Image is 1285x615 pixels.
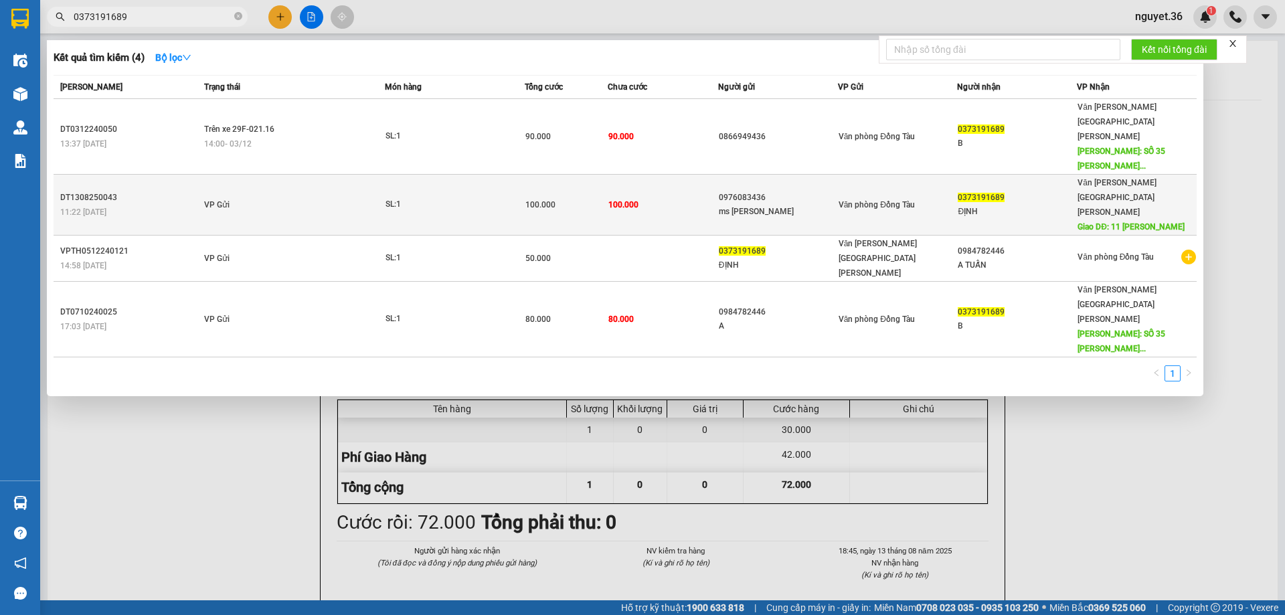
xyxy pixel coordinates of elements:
img: logo.jpg [17,17,84,84]
li: Next Page [1181,365,1197,381]
strong: Bộ lọc [155,52,191,63]
div: B [958,137,1076,151]
div: SL: 1 [385,312,486,327]
span: Chưa cước [608,82,647,92]
div: SL: 1 [385,129,486,144]
input: Tìm tên, số ĐT hoặc mã đơn [74,9,232,24]
span: [PERSON_NAME]: SỐ 35 [PERSON_NAME]... [1078,147,1165,171]
span: 17:03 [DATE] [60,322,106,331]
img: warehouse-icon [13,54,27,68]
div: SL: 1 [385,197,486,212]
span: VP Gửi [838,82,863,92]
span: left [1152,369,1161,377]
span: close-circle [234,12,242,20]
span: Trên xe 29F-021.16 [204,124,274,134]
span: right [1185,369,1193,377]
span: 14:58 [DATE] [60,261,106,270]
div: SL: 1 [385,251,486,266]
span: question-circle [14,527,27,539]
span: 90.000 [608,132,634,141]
img: logo-vxr [11,9,29,29]
span: Văn phòng Đồng Tàu [1078,252,1154,262]
span: plus-circle [1181,250,1196,264]
b: 36 Limousine [141,15,237,32]
span: Người gửi [718,82,755,92]
span: 80.000 [608,315,634,324]
div: 0976083436 [719,191,837,205]
span: Kết nối tổng đài [1142,42,1207,57]
span: Văn [PERSON_NAME][GEOGRAPHIC_DATA][PERSON_NAME] [1078,285,1156,324]
div: 0984782446 [958,244,1076,258]
span: VP Nhận [1077,82,1110,92]
span: 0373191689 [958,193,1005,202]
span: 90.000 [525,132,551,141]
span: Văn phòng Đồng Tàu [839,200,915,209]
div: 0984782446 [719,305,837,319]
span: VP Gửi [204,254,230,263]
span: 80.000 [525,315,551,324]
span: 0373191689 [958,307,1005,317]
div: DT1308250043 [60,191,200,205]
span: VP Gửi [204,315,230,324]
button: right [1181,365,1197,381]
div: 0866949436 [719,130,837,144]
span: 0373191689 [958,124,1005,134]
span: 100.000 [525,200,555,209]
span: notification [14,557,27,569]
div: ms [PERSON_NAME] [719,205,837,219]
img: warehouse-icon [13,120,27,135]
span: close-circle [234,11,242,23]
button: Kết nối tổng đài [1131,39,1217,60]
span: Văn [PERSON_NAME][GEOGRAPHIC_DATA][PERSON_NAME] [839,239,918,278]
div: DT0710240025 [60,305,200,319]
div: VPTH0512240121 [60,244,200,258]
img: solution-icon [13,154,27,168]
span: Văn [PERSON_NAME][GEOGRAPHIC_DATA][PERSON_NAME] [1078,102,1156,141]
span: Văn [PERSON_NAME][GEOGRAPHIC_DATA][PERSON_NAME] [1078,178,1156,217]
div: ĐỊNH [719,258,837,272]
li: 01A03 [PERSON_NAME][GEOGRAPHIC_DATA][PERSON_NAME][GEOGRAPHIC_DATA] ( [PERSON_NAME] cây [PERSON_NA... [74,33,304,100]
input: Nhập số tổng đài [886,39,1120,60]
span: [PERSON_NAME] [60,82,122,92]
span: 50.000 [525,254,551,263]
span: Văn phòng Đồng Tàu [839,132,915,141]
h3: Kết quả tìm kiếm ( 4 ) [54,51,145,65]
span: Tổng cước [525,82,563,92]
span: close [1228,39,1237,48]
a: 1 [1165,366,1180,381]
button: left [1148,365,1165,381]
img: warehouse-icon [13,87,27,101]
span: [PERSON_NAME]: SỐ 35 [PERSON_NAME]... [1078,329,1165,353]
span: search [56,12,65,21]
span: Giao DĐ: 11 [PERSON_NAME] [1078,222,1185,232]
span: message [14,587,27,600]
div: ĐỊNH [958,205,1076,219]
button: Bộ lọcdown [145,47,202,68]
span: 14:00 - 03/12 [204,139,252,149]
div: B [958,319,1076,333]
span: 11:22 [DATE] [60,207,106,217]
div: DT0312240050 [60,122,200,137]
span: Văn phòng Đồng Tàu [839,315,915,324]
li: 1 [1165,365,1181,381]
span: Người nhận [957,82,1001,92]
div: A TUẤN [958,258,1076,272]
span: VP Gửi [204,200,230,209]
span: Trạng thái [204,82,240,92]
div: A [719,319,837,333]
li: Previous Page [1148,365,1165,381]
span: 13:37 [DATE] [60,139,106,149]
span: 0373191689 [719,246,766,256]
span: down [182,53,191,62]
img: warehouse-icon [13,496,27,510]
span: Món hàng [385,82,422,92]
span: 100.000 [608,200,638,209]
